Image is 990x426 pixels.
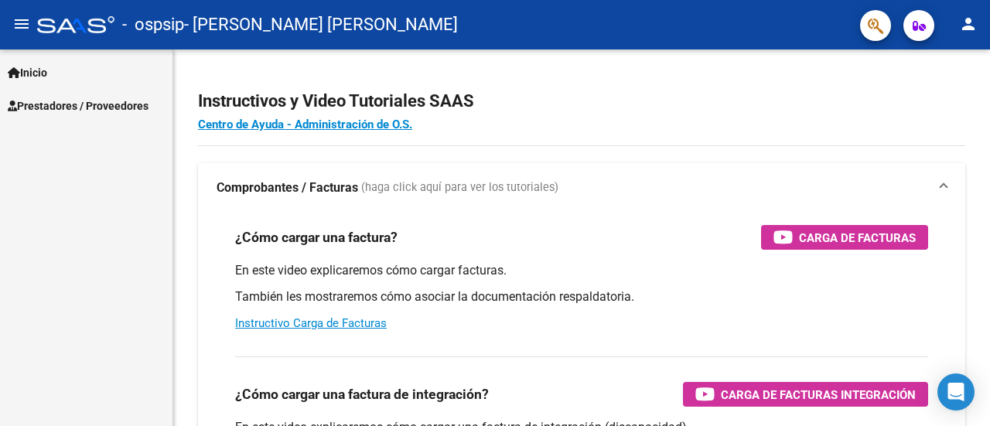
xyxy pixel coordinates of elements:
a: Instructivo Carga de Facturas [235,316,387,330]
div: Open Intercom Messenger [937,373,975,411]
h2: Instructivos y Video Tutoriales SAAS [198,87,965,116]
span: Carga de Facturas Integración [721,385,916,404]
span: Inicio [8,64,47,81]
button: Carga de Facturas Integración [683,382,928,407]
mat-icon: menu [12,15,31,33]
strong: Comprobantes / Facturas [217,179,358,196]
span: - ospsip [122,8,184,42]
mat-expansion-panel-header: Comprobantes / Facturas (haga click aquí para ver los tutoriales) [198,163,965,213]
span: Prestadores / Proveedores [8,97,148,114]
p: En este video explicaremos cómo cargar facturas. [235,262,928,279]
button: Carga de Facturas [761,225,928,250]
p: También les mostraremos cómo asociar la documentación respaldatoria. [235,288,928,305]
span: - [PERSON_NAME] [PERSON_NAME] [184,8,458,42]
h3: ¿Cómo cargar una factura? [235,227,398,248]
a: Centro de Ayuda - Administración de O.S. [198,118,412,131]
mat-icon: person [959,15,978,33]
span: (haga click aquí para ver los tutoriales) [361,179,558,196]
h3: ¿Cómo cargar una factura de integración? [235,383,489,405]
span: Carga de Facturas [799,228,916,247]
